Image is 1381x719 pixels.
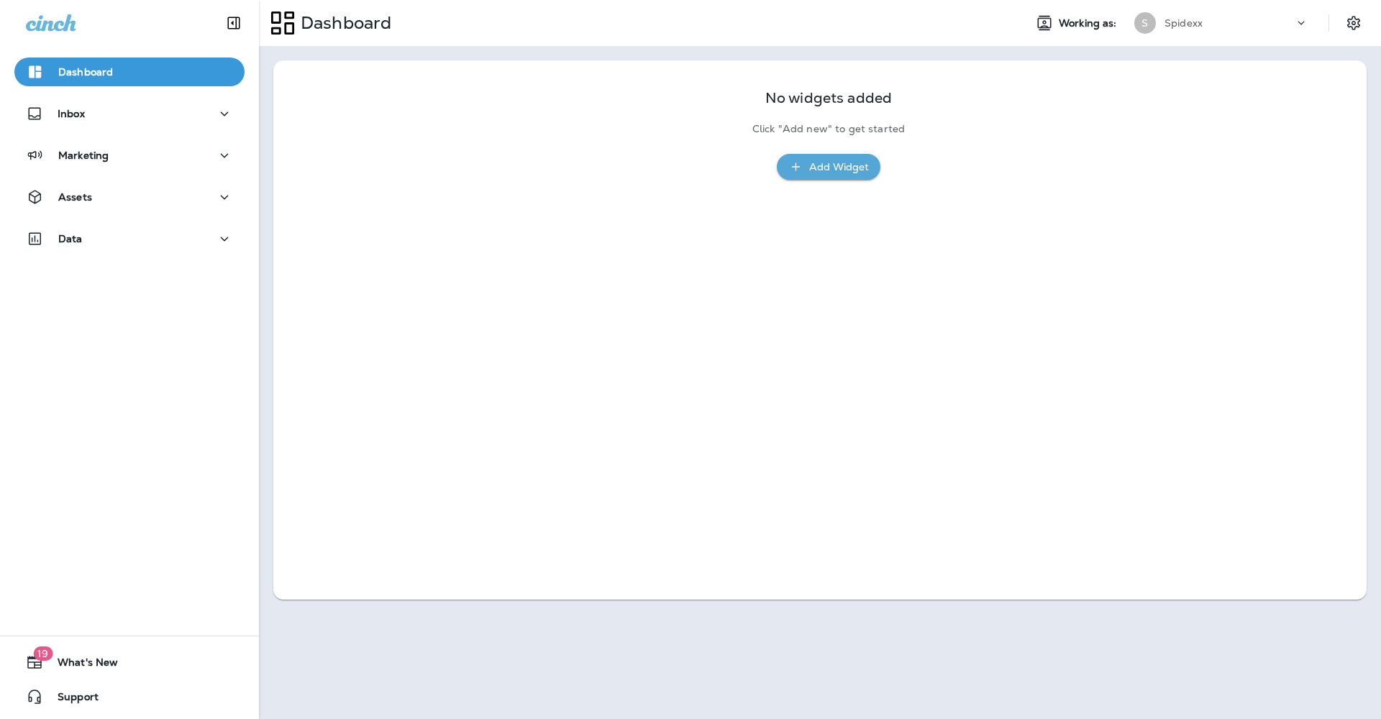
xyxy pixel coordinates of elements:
button: Marketing [14,141,245,170]
span: What's New [43,656,118,674]
button: Data [14,224,245,253]
button: Inbox [14,99,245,128]
button: Dashboard [14,58,245,86]
span: 19 [33,646,53,661]
button: Assets [14,183,245,211]
p: Click "Add new" to get started [752,123,905,135]
p: Inbox [58,108,85,119]
span: Support [43,691,99,708]
span: Working as: [1059,17,1120,29]
button: 19What's New [14,648,245,677]
button: Settings [1341,10,1367,36]
div: Add Widget [809,158,869,176]
div: S [1134,12,1156,34]
button: Collapse Sidebar [214,9,254,37]
p: Spidexx [1164,17,1203,29]
p: Marketing [58,150,109,161]
p: Dashboard [58,66,113,78]
p: Dashboard [295,12,391,34]
p: No widgets added [765,92,892,104]
p: Data [58,233,83,244]
button: Support [14,682,245,711]
button: Add Widget [777,154,880,180]
p: Assets [58,191,92,203]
